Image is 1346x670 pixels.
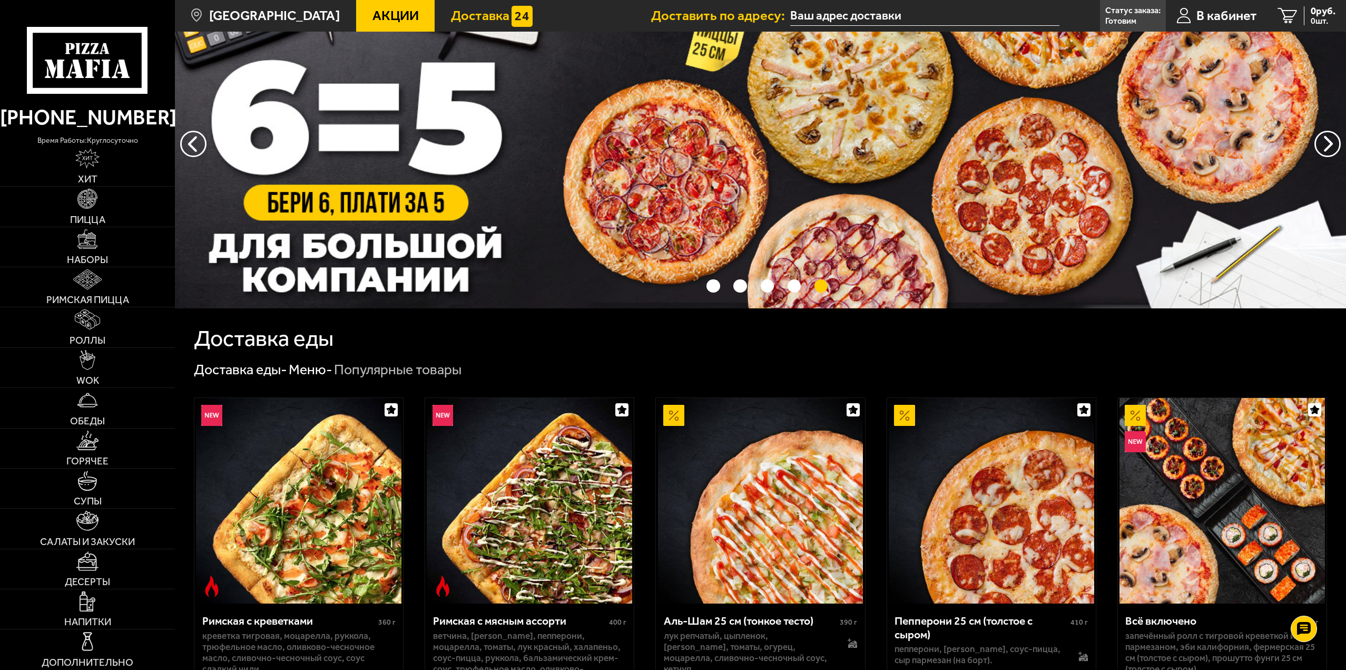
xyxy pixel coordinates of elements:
span: Наборы [67,255,108,265]
a: Доставка еды- [194,361,287,378]
button: следующий [180,131,207,157]
a: АкционныйПепперони 25 см (толстое с сыром) [887,398,1096,604]
button: точки переключения [706,279,720,293]
a: АкционныйАль-Шам 25 см (тонкое тесто) [656,398,864,604]
img: Острое блюдо [433,576,454,597]
span: 360 г [378,618,396,627]
button: точки переключения [733,279,747,293]
span: Роллы [70,335,105,345]
span: Десерты [65,577,110,587]
img: Пепперони 25 см (толстое с сыром) [889,398,1094,604]
p: Статус заказа: [1105,6,1161,15]
button: точки переключения [814,279,828,293]
img: Акционный [1125,405,1146,426]
img: 15daf4d41897b9f0e9f617042186c801.svg [512,6,533,27]
img: Аль-Шам 25 см (тонкое тесто) [658,398,863,604]
span: WOK [76,375,99,385]
button: точки переключения [788,279,801,293]
img: Новинка [1125,431,1146,452]
span: Напитки [64,617,111,627]
a: АкционныйНовинкаВсё включено [1118,398,1327,604]
span: [GEOGRAPHIC_DATA] [209,9,340,23]
span: Супы [74,496,102,506]
a: НовинкаОстрое блюдоРимская с креветками [194,398,403,604]
span: Горячее [66,456,109,466]
input: Ваш адрес доставки [790,6,1059,26]
h1: Доставка еды [194,327,333,350]
span: Салаты и закуски [40,537,135,547]
div: Всё включено [1125,614,1294,628]
button: предыдущий [1314,131,1341,157]
img: Новинка [201,405,222,426]
span: 400 г [609,618,626,627]
span: проспект Кузнецова, 26к1 [790,6,1059,26]
img: Римская с креветками [196,398,401,604]
span: Римская пицца [46,295,129,305]
span: 390 г [840,618,857,627]
span: 0 шт. [1311,17,1335,25]
a: НовинкаОстрое блюдоРимская с мясным ассорти [425,398,634,604]
span: Пицца [70,215,105,225]
img: Акционный [894,405,915,426]
span: Дополнительно [42,657,133,667]
span: Хит [78,174,97,184]
div: Римская с мясным ассорти [433,614,606,628]
a: Меню- [289,361,332,378]
div: Пепперони 25 см (толстое с сыром) [895,614,1068,641]
div: Аль-Шам 25 см (тонкое тесто) [664,614,837,628]
span: 0 руб. [1311,6,1335,16]
img: Акционный [663,405,684,426]
div: Римская с креветками [202,614,376,628]
span: В кабинет [1196,9,1257,23]
span: Акции [372,9,419,23]
img: Острое блюдо [201,576,222,597]
div: Популярные товары [334,361,461,379]
span: Доставить по адресу: [651,9,790,23]
button: точки переключения [761,279,774,293]
span: Доставка [451,9,509,23]
p: пепперони, [PERSON_NAME], соус-пицца, сыр пармезан (на борт). [895,644,1064,666]
img: Новинка [433,405,454,426]
span: 410 г [1070,618,1088,627]
span: Обеды [70,416,105,426]
img: Римская с мясным ассорти [427,398,632,604]
img: Всё включено [1119,398,1325,604]
p: Готовим [1105,17,1136,25]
